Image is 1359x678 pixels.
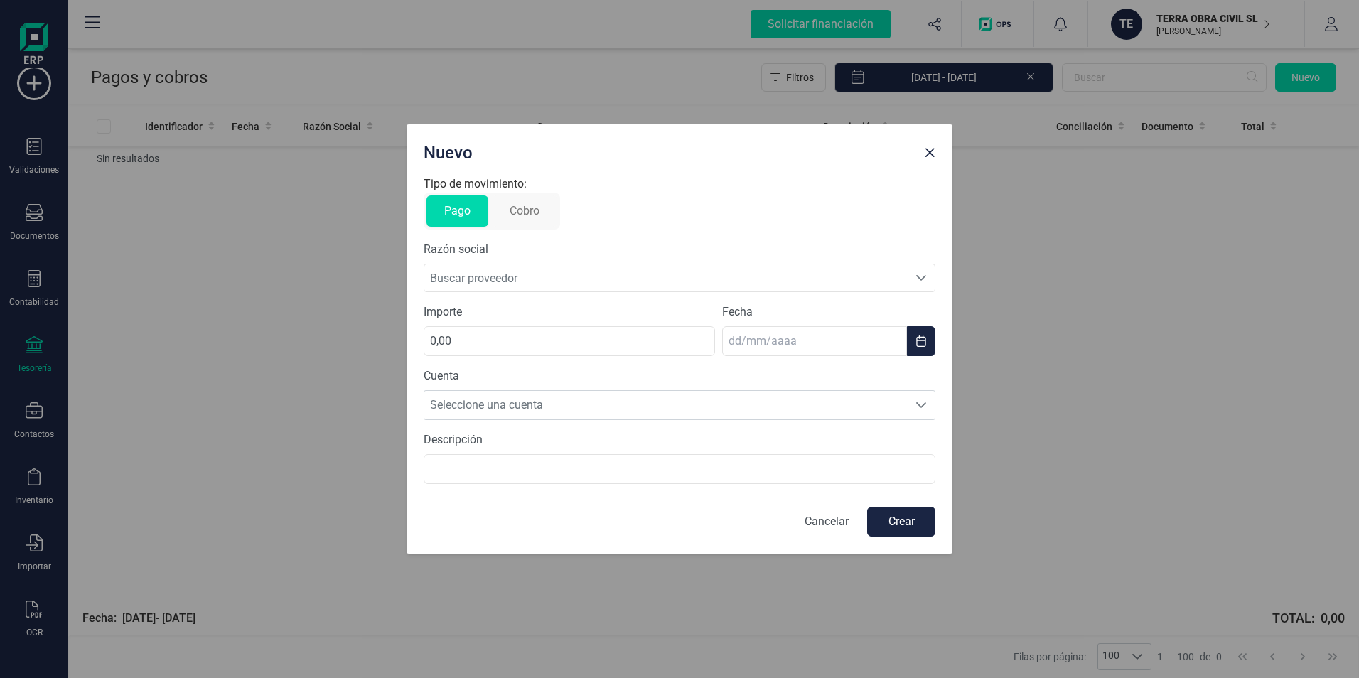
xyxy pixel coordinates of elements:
label: Importe [424,303,715,321]
div: Nuevo [418,136,918,164]
span: Buscar proveedor [424,264,908,291]
button: Close [918,141,941,164]
label: Descripción [424,431,935,448]
p: Cancelar [805,513,849,530]
button: Pago [426,195,488,227]
label: Razón social [424,241,488,258]
span: Seleccione una cuenta [424,391,908,419]
label: Fecha [722,303,935,321]
button: Cobro [492,195,557,227]
div: Seleccione una cuenta [908,391,935,419]
input: dd/mm/aaaa [722,326,907,356]
label: Cuenta [424,367,935,384]
div: Buscar proveedor [908,264,935,291]
button: Crear [867,507,935,537]
p: Tipo de movimiento: [424,176,935,193]
button: Choose Date [907,326,935,356]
